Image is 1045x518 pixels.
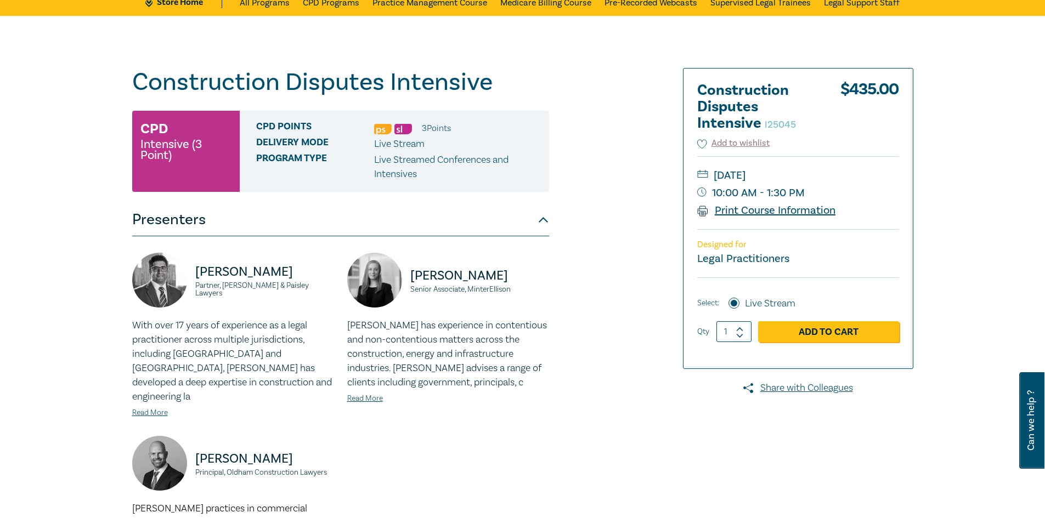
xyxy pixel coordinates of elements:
[132,436,187,491] img: https://s3.ap-southeast-2.amazonaws.com/leo-cussen-store-production-content/Contacts/Daniel%20Old...
[347,253,402,308] img: https://s3.ap-southeast-2.amazonaws.com/leo-cussen-store-production-content/Contacts/Isobel%20Car...
[374,124,392,134] img: Professional Skills
[195,469,334,476] small: Principal, Oldham Construction Lawyers
[347,318,549,390] p: [PERSON_NAME] has experience in contentious and non-contentious matters across the construction, ...
[697,326,709,338] label: Qty
[1026,379,1036,462] span: Can we help ?
[697,184,899,202] small: 10:00 AM - 1:30 PM
[840,82,899,137] div: $ 435.00
[422,121,451,135] li: 3 Point s
[683,381,913,395] a: Share with Colleagues
[256,153,374,181] span: Program type
[697,240,899,250] p: Designed for
[132,408,168,418] a: Read More
[745,297,795,311] label: Live Stream
[195,450,334,468] p: [PERSON_NAME]
[697,82,818,132] h2: Construction Disputes Intensive
[765,118,796,131] small: I25045
[410,286,549,293] small: Senior Associate, MinterEllison
[697,137,770,150] button: Add to wishlist
[140,119,168,139] h3: CPD
[132,318,334,404] p: With over 17 years of experience as a legal practitioner across multiple jurisdictions, including...
[394,124,412,134] img: Substantive Law
[374,153,541,181] p: Live Streamed Conferences and Intensives
[697,203,836,218] a: Print Course Information
[132,253,187,308] img: https://s3.ap-southeast-2.amazonaws.com/leo-cussen-store-production-content/Contacts/Kerry%20Ioul...
[195,282,334,297] small: Partner, [PERSON_NAME] & Paisley Lawyers
[132,68,549,96] h1: Construction Disputes Intensive
[140,139,231,161] small: Intensive (3 Point)
[410,267,549,284] p: [PERSON_NAME]
[716,321,752,342] input: 1
[195,263,334,281] p: [PERSON_NAME]
[758,321,899,342] a: Add to Cart
[697,252,789,266] small: Legal Practitioners
[697,297,719,309] span: Select:
[132,203,549,236] button: Presenters
[374,138,425,150] span: Live Stream
[697,167,899,184] small: [DATE]
[347,394,383,403] a: Read More
[256,137,374,151] span: Delivery Mode
[256,121,374,135] span: CPD Points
